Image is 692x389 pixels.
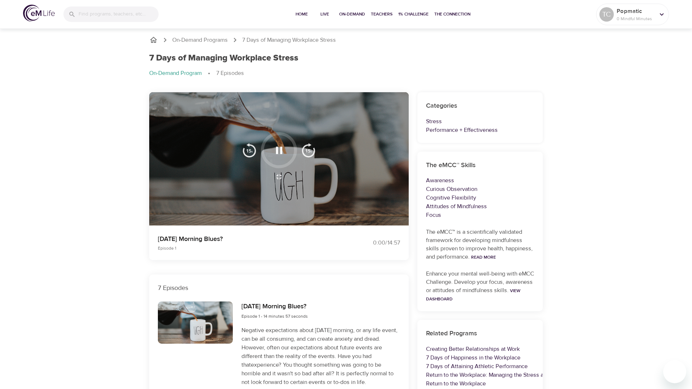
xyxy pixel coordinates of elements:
[293,10,310,18] span: Home
[216,69,244,77] p: 7 Episodes
[426,193,534,202] p: Cognitive Flexibility
[241,301,308,312] h6: [DATE] Morning Blues?
[426,328,534,339] h6: Related Programs
[471,254,496,260] a: Read More
[371,10,392,18] span: Teachers
[426,380,486,387] a: Return to the Workplace
[426,160,534,171] h6: The eMCC™ Skills
[426,176,534,185] p: Awareness
[426,185,534,193] p: Curious Observation
[158,245,337,251] p: Episode 1
[426,117,534,126] p: Stress
[426,371,570,379] a: Return to the Workplace: Managing the Stress and Anxiety
[434,10,470,18] span: The Connection
[241,326,400,386] p: Negative expectations about [DATE] morning, or any life event, can be all consuming, and can crea...
[149,53,298,63] h1: 7 Days of Managing Workplace Stress
[426,228,534,261] p: The eMCC™ is a scientifically validated framework for developing mindfulness skills proven to imp...
[339,10,365,18] span: On-Demand
[149,36,543,44] nav: breadcrumb
[158,283,400,293] p: 7 Episodes
[301,143,316,157] img: 15s_next.svg
[426,126,534,134] p: Performance + Effectiveness
[149,69,543,78] nav: breadcrumb
[599,7,614,22] div: TC
[149,69,202,77] p: On-Demand Program
[426,288,520,302] a: View Dashboard
[172,36,228,44] a: On-Demand Programs
[242,143,257,157] img: 15s_prev.svg
[426,345,520,353] a: Creating Better Relationships at Work
[242,36,336,44] p: 7 Days of Managing Workplace Stress
[617,15,655,22] p: 0 Mindful Minutes
[23,5,55,22] img: logo
[617,7,655,15] p: Popmatic
[426,363,528,370] a: 7 Days of Attaining Athletic Performance
[426,211,534,219] p: Focus
[426,101,534,111] h6: Categories
[398,10,429,18] span: 1% Challenge
[158,234,337,244] p: [DATE] Morning Blues?
[426,202,534,211] p: Attitudes of Mindfulness
[663,360,686,383] iframe: Button to launch messaging window
[241,313,308,319] span: Episode 1 - 14 minutes 57 seconds
[79,6,159,22] input: Find programs, teachers, etc...
[426,354,520,361] a: 7 Days of Happiness in the Workplace
[316,10,333,18] span: Live
[346,239,400,247] div: 0:00 / 14:57
[426,270,534,303] p: Enhance your mental well-being with eMCC Challenge. Develop your focus, awareness or attitudes of...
